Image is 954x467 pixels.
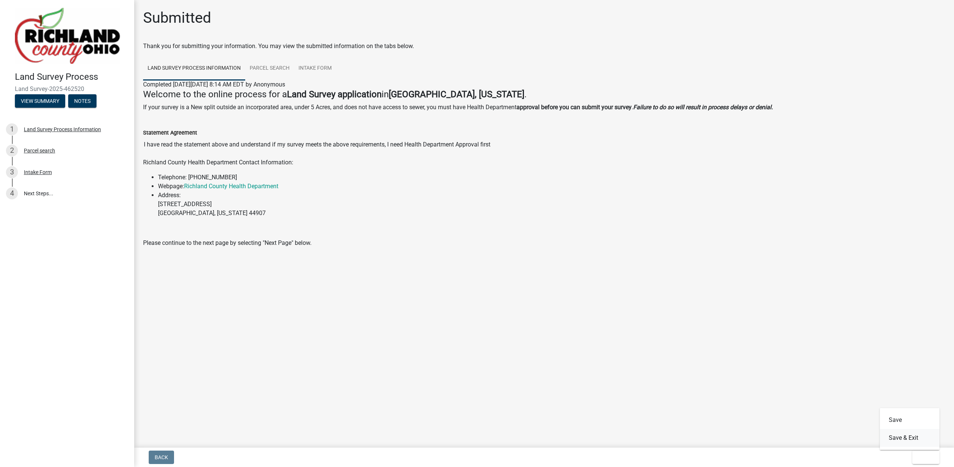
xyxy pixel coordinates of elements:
a: Parcel search [245,57,294,81]
div: 1 [6,123,18,135]
strong: Failure to do so will result in process delays or denial. [633,104,773,111]
div: Thank you for submitting your information. You may view the submitted information on the tabs below. [143,42,945,51]
div: Intake Form [24,170,52,175]
label: Statement Agreement [143,130,197,136]
a: Land Survey Process Information [143,57,245,81]
strong: [GEOGRAPHIC_DATA], [US_STATE] [389,89,524,100]
div: 2 [6,145,18,157]
button: Save & Exit [880,429,939,447]
h1: Submitted [143,9,211,27]
div: Land Survey Process Information [24,127,101,132]
wm-modal-confirm: Notes [68,98,97,104]
li: Webpage: [158,182,945,191]
p: If your survey is a New split outside an incorporated area, under 5 Acres, and does not have acce... [143,103,945,112]
div: Exit [880,408,939,450]
span: Land Survey-2025-462520 [15,85,119,92]
li: Telephone: [PHONE_NUMBER] [158,173,945,182]
button: Back [149,451,174,464]
button: Notes [68,94,97,108]
div: 3 [6,166,18,178]
wm-modal-confirm: Summary [15,98,65,104]
button: Save [880,411,939,429]
p: Please continue to the next page by selecting "Next Page" below. [143,239,945,247]
strong: approval before you can submit your survey [517,104,632,111]
span: Exit [918,454,929,460]
h4: Land Survey Process [15,72,128,82]
button: View Summary [15,94,65,108]
img: Richland County, Ohio [15,8,120,64]
strong: Land Survey application [287,89,382,100]
p: Richland County Health Department Contact Information: [143,158,945,167]
span: Back [155,454,168,460]
h4: Welcome to the online process for a in . [143,89,945,100]
button: Exit [912,451,939,464]
li: Address: [STREET_ADDRESS] [GEOGRAPHIC_DATA], [US_STATE] 44907 [158,191,945,218]
div: 4 [6,187,18,199]
a: Richland County Health Department [184,183,278,190]
span: Completed [DATE][DATE] 8:14 AM EDT by Anonymous [143,81,285,88]
a: Intake Form [294,57,336,81]
div: Parcel search [24,148,55,153]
